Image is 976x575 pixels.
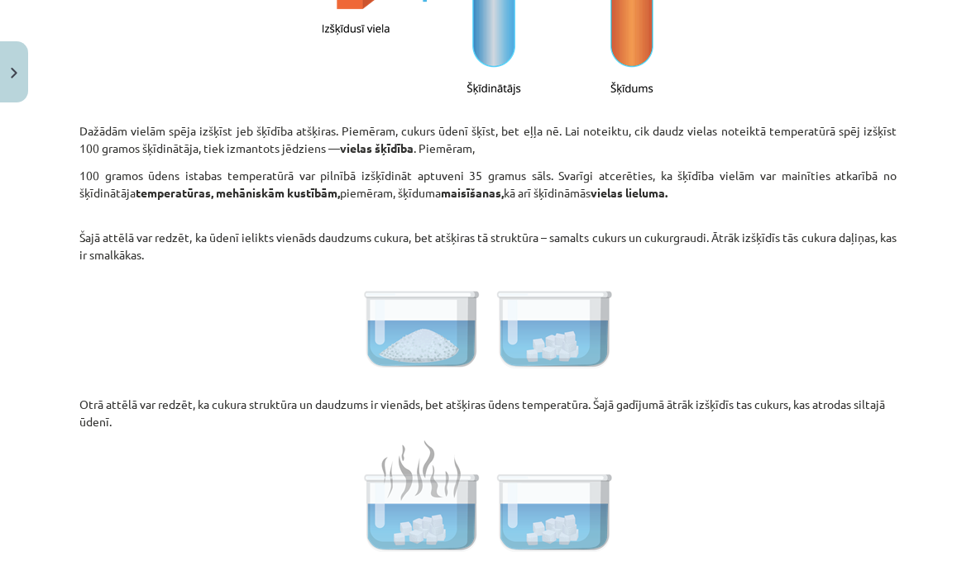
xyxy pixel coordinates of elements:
[79,105,897,157] p: Dažādām vielām spēja izšķīst jeb šķīdība atšķiras. Piemēram, cukurs ūdenī šķīst, bet eļļa nē. Lai...
[79,167,897,202] p: 100 gramos ūdens istabas temperatūrā var pilnībā izšķīdināt aptuveni 35 gramus sāls. Svarīgi atce...
[136,185,340,200] b: temperatūras, mehāniskām kustībām,
[11,68,17,78] img: icon-close-lesson-0947bae3869378f0d4975bcd49f059093ad1ed9edebbc8119c70593378902aed.svg
[79,378,897,430] p: Otrā attēlā var redzēt, ka cukura struktūra un daudzums ir vienāds, bet atšķiras ūdens temperatūr...
[340,140,414,155] b: vielas šķīdība
[591,185,667,200] b: vielas lieluma.
[441,185,504,200] b: maisīšanas,
[79,211,897,281] p: Šajā attēlā var redzēt, ka ūdenī ielikts vienāds daudzums cukura, bet atšķiras tā struktūra – sam...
